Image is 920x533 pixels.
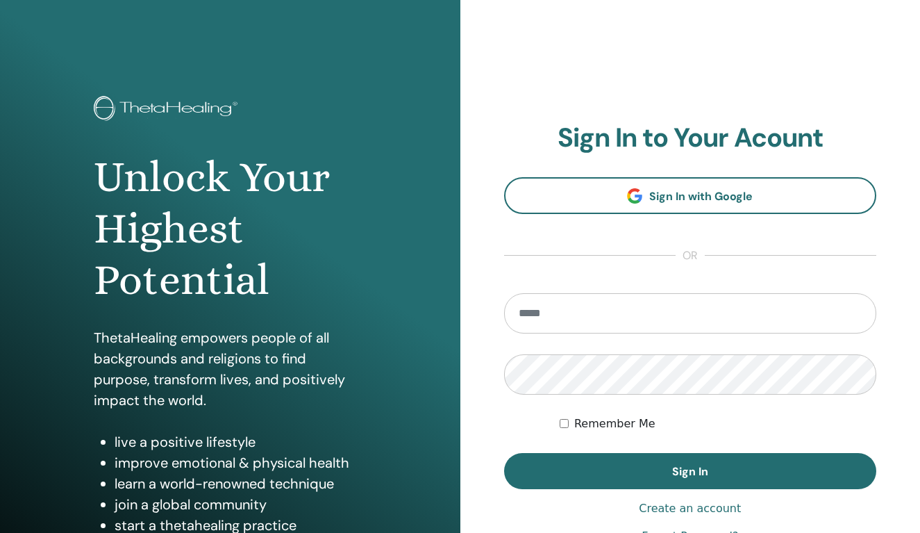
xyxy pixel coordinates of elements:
[94,151,366,306] h1: Unlock Your Highest Potential
[94,327,366,411] p: ThetaHealing empowers people of all backgrounds and religions to find purpose, transform lives, a...
[504,122,877,154] h2: Sign In to Your Acount
[504,453,877,489] button: Sign In
[672,464,708,479] span: Sign In
[574,416,655,432] label: Remember Me
[115,494,366,515] li: join a global community
[115,432,366,452] li: live a positive lifestyle
[639,500,741,517] a: Create an account
[676,247,705,264] span: or
[649,189,753,204] span: Sign In with Google
[504,177,877,214] a: Sign In with Google
[115,452,366,473] li: improve emotional & physical health
[115,473,366,494] li: learn a world-renowned technique
[560,416,876,432] div: Keep me authenticated indefinitely or until I manually logout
